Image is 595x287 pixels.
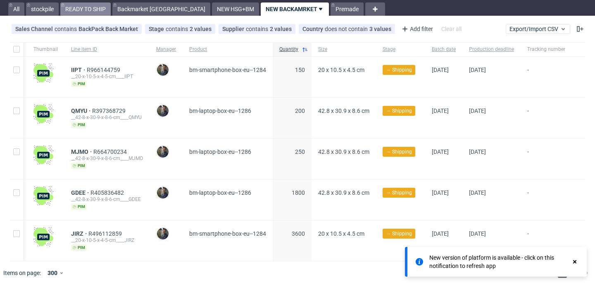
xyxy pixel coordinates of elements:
div: Add filter [398,22,435,36]
span: Stage [383,46,419,53]
span: bm-smartphone-box-eu--1284 [189,230,266,237]
span: Items on page: [3,269,41,277]
span: [DATE] [469,108,486,114]
span: pim [71,122,87,128]
a: R405836482 [90,189,126,196]
span: - [527,189,565,210]
span: Supplier [222,26,246,32]
img: Maciej Sobola [157,146,169,158]
span: [DATE] [432,230,449,237]
img: wHgJFi1I6lmhQAAAABJRU5ErkJggg== [33,227,53,247]
a: R397368729 [92,108,127,114]
button: Export/Import CSV [506,24,570,34]
span: contains [55,26,79,32]
span: 150 [295,67,305,73]
span: → Shipping [386,148,412,155]
img: Maciej Sobola [157,228,169,239]
span: Product [189,46,266,53]
span: 3600 [292,230,305,237]
span: Export/Import CSV [509,26,566,32]
span: contains [246,26,270,32]
span: Sales Channel [15,26,55,32]
span: 1800 [292,189,305,196]
span: 250 [295,148,305,155]
span: 42.8 x 30.9 x 8.6 cm [318,108,369,114]
a: NEW HSG+BM [212,2,259,16]
span: bm-laptop-box-eu--1286 [189,148,251,155]
span: [DATE] [432,108,449,114]
a: Premade [331,2,364,16]
span: pim [71,203,87,210]
span: - [527,230,565,251]
span: Production deadline [469,46,514,53]
span: bm-laptop-box-eu--1286 [189,189,251,196]
img: wHgJFi1I6lmhQAAAABJRU5ErkJggg== [33,104,53,124]
span: 20 x 10.5 x 4.5 cm [318,230,364,237]
span: [DATE] [469,148,486,155]
span: [DATE] [469,67,486,73]
span: Country [302,26,325,32]
div: 300 [44,267,59,279]
img: Maciej Sobola [157,187,169,199]
img: Maciej Sobola [157,64,169,76]
img: Maciej Sobola [157,105,169,117]
span: → Shipping [386,107,412,115]
span: Thumbnail [33,46,58,53]
span: [DATE] [432,189,449,196]
a: QMYU [71,108,92,114]
a: stockpile [26,2,59,16]
div: 2 values [270,26,292,32]
div: 3 values [369,26,391,32]
span: Tracking number [527,46,565,53]
a: R664700234 [93,148,129,155]
span: pim [71,81,87,87]
span: 42.8 x 30.9 x 8.6 cm [318,148,369,155]
div: __20-x-10-5-x-4-5-cm____JIRZ [71,237,143,244]
span: [DATE] [469,230,486,237]
div: Clear all [440,23,463,35]
span: Quantity [279,46,298,53]
span: bm-laptop-box-eu--1286 [189,108,251,114]
div: New version of platform is available - click on this notification to refresh app [429,254,571,270]
div: 2 values [190,26,212,32]
span: pim [71,244,87,251]
span: → Shipping [386,66,412,74]
span: pim [71,163,87,169]
span: - [527,108,565,128]
span: → Shipping [386,189,412,196]
span: Size [318,46,369,53]
span: - [527,148,565,169]
span: contains [166,26,190,32]
span: Stage [149,26,166,32]
span: Line item ID [71,46,143,53]
a: READY TO SHIP [60,2,111,16]
span: [DATE] [432,67,449,73]
a: NEW BACKAMRKET [261,2,329,16]
span: IIPT [71,67,87,73]
span: bm-smartphone-box-eu--1284 [189,67,266,73]
a: JIRZ [71,230,88,237]
span: does not contain [325,26,369,32]
div: __20-x-10-5-x-4-5-cm____IIPT [71,73,143,80]
a: R496112859 [88,230,124,237]
span: - [527,67,565,87]
img: wHgJFi1I6lmhQAAAABJRU5ErkJggg== [33,186,53,206]
span: [DATE] [469,189,486,196]
span: 200 [295,108,305,114]
img: wHgJFi1I6lmhQAAAABJRU5ErkJggg== [33,63,53,83]
a: Backmarket [GEOGRAPHIC_DATA] [112,2,210,16]
img: wHgJFi1I6lmhQAAAABJRU5ErkJggg== [33,145,53,165]
div: BackPack Back Market [79,26,138,32]
span: R966144759 [87,67,122,73]
a: MJMO [71,148,93,155]
span: → Shipping [386,230,412,237]
span: [DATE] [432,148,449,155]
span: 20 x 10.5 x 4.5 cm [318,67,364,73]
span: Manager [156,46,176,53]
div: __42-8-x-30-9-x-8-6-cm____GDEE [71,196,143,203]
